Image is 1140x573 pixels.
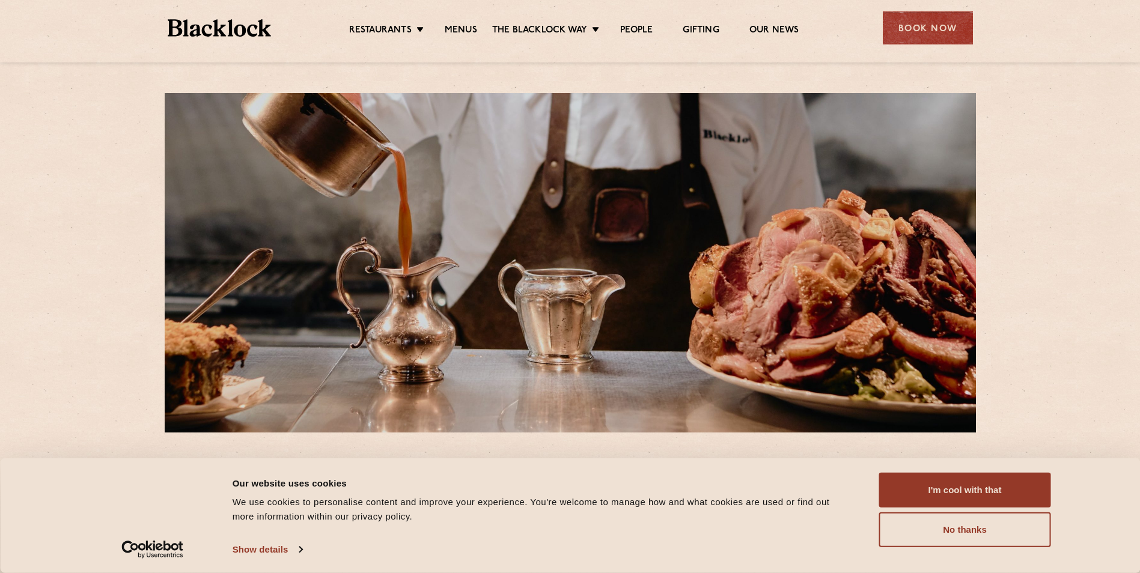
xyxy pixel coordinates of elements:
[492,25,587,38] a: The Blacklock Way
[349,25,412,38] a: Restaurants
[100,541,205,559] a: Usercentrics Cookiebot - opens in a new window
[445,25,477,38] a: Menus
[233,541,302,559] a: Show details
[749,25,799,38] a: Our News
[879,473,1051,508] button: I'm cool with that
[233,476,852,490] div: Our website uses cookies
[883,11,973,44] div: Book Now
[683,25,719,38] a: Gifting
[620,25,653,38] a: People
[168,19,272,37] img: BL_Textured_Logo-footer-cropped.svg
[879,512,1051,547] button: No thanks
[233,495,852,524] div: We use cookies to personalise content and improve your experience. You're welcome to manage how a...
